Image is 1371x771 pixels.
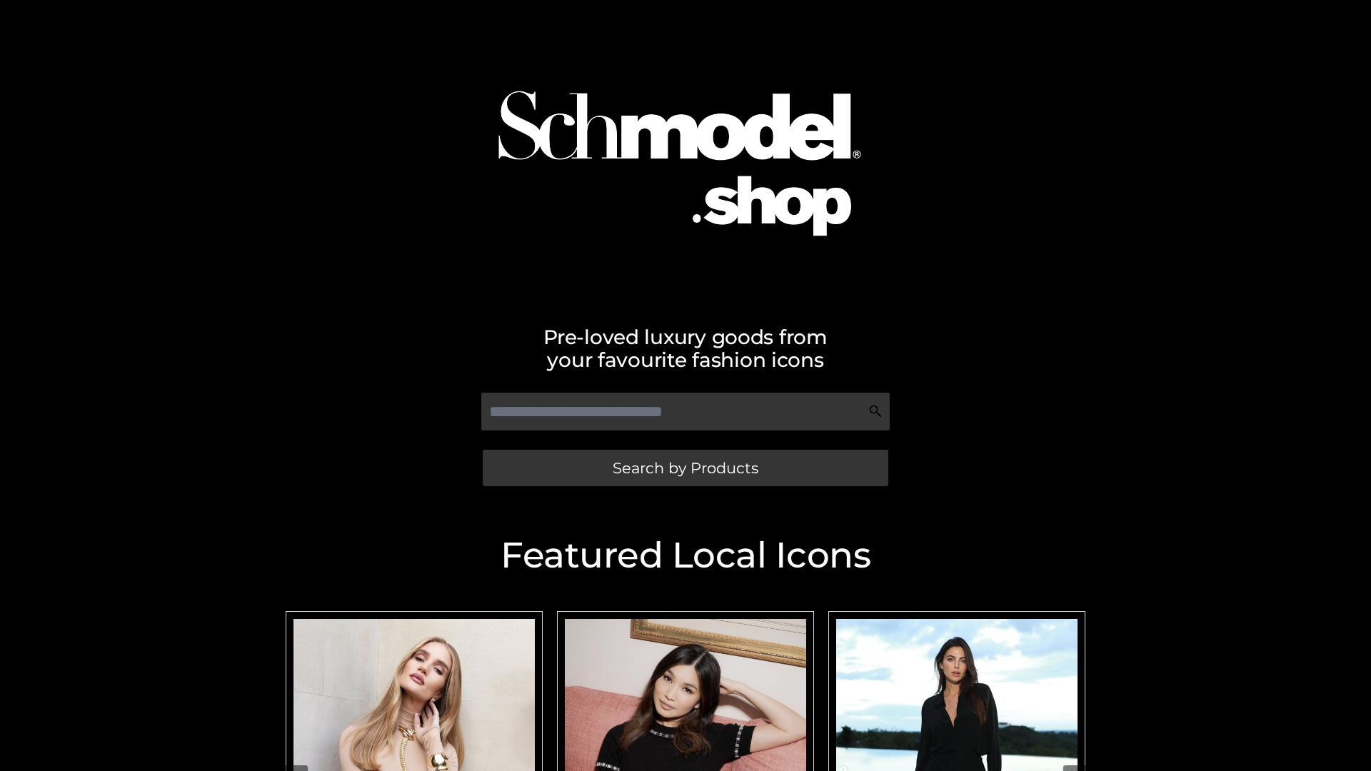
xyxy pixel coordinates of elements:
span: Search by Products [613,460,758,475]
h2: Pre-loved luxury goods from your favourite fashion icons [278,326,1093,371]
img: Search Icon [868,404,883,418]
a: Search by Products [483,450,888,486]
h2: Featured Local Icons​ [278,538,1093,573]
